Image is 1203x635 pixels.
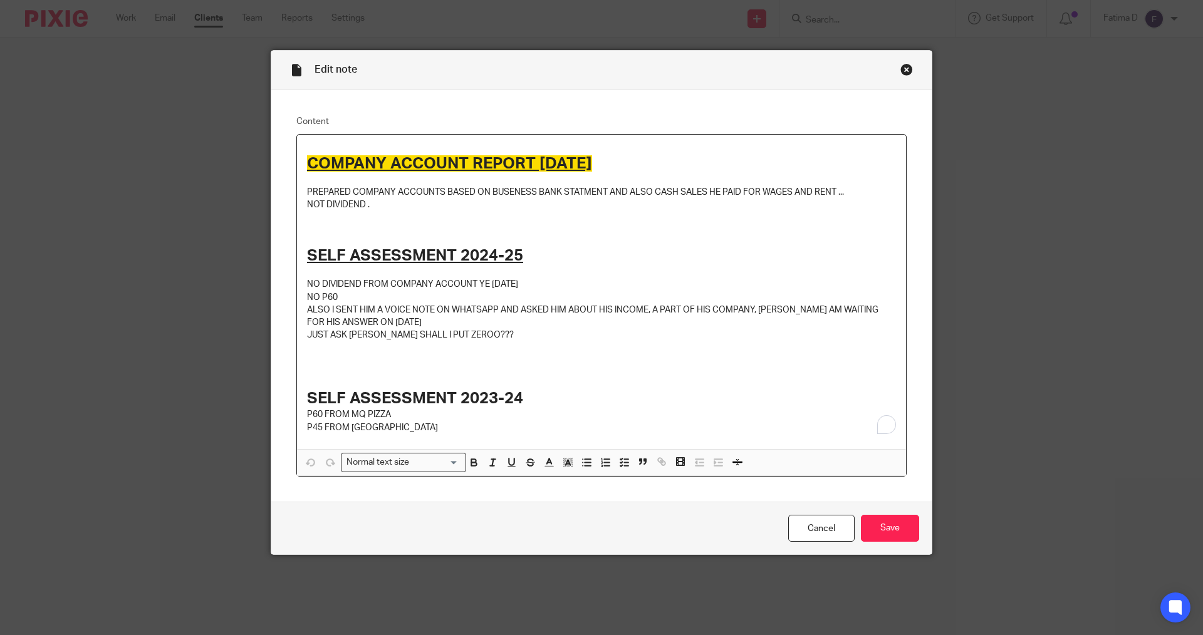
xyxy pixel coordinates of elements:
[900,63,913,76] div: Close this dialog window
[341,453,466,472] div: Search for option
[307,329,896,341] p: JUST ASK [PERSON_NAME] SHALL I PUT ZEROO???
[307,199,896,211] p: NOT DIVIDEND .
[296,115,907,128] label: Content
[307,291,896,304] p: NO P60
[297,135,906,449] div: To enrich screen reader interactions, please activate Accessibility in Grammarly extension settings
[307,247,523,264] u: SELF ASSESSMENT 2024-25
[307,155,592,172] span: COMPANY ACCOUNT REPORT [DATE]
[315,65,357,75] span: Edit note
[414,456,459,469] input: Search for option
[788,515,855,542] a: Cancel
[307,421,896,434] p: P45 FROM [GEOGRAPHIC_DATA]
[307,408,896,421] p: P60 FROM MQ PIZZA
[307,186,896,199] p: PREPARED COMPANY ACCOUNTS BASED ON BUSENESS BANK STATMENT AND ALSO CASH SALES HE PAID FOR WAGES A...
[861,515,919,542] input: Save
[307,304,896,329] p: ALSO I SENT HIM A VOICE NOTE ON WHATSAPP AND ASKED HIM ABOUT HIS INCOME, A PART OF HIS COMPANY, [...
[307,390,523,406] strong: SELF ASSESSMENT 2023-24
[307,278,896,291] p: NO DIVIDEND FROM COMPANY ACCOUNT YE [DATE]
[344,456,412,469] span: Normal text size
